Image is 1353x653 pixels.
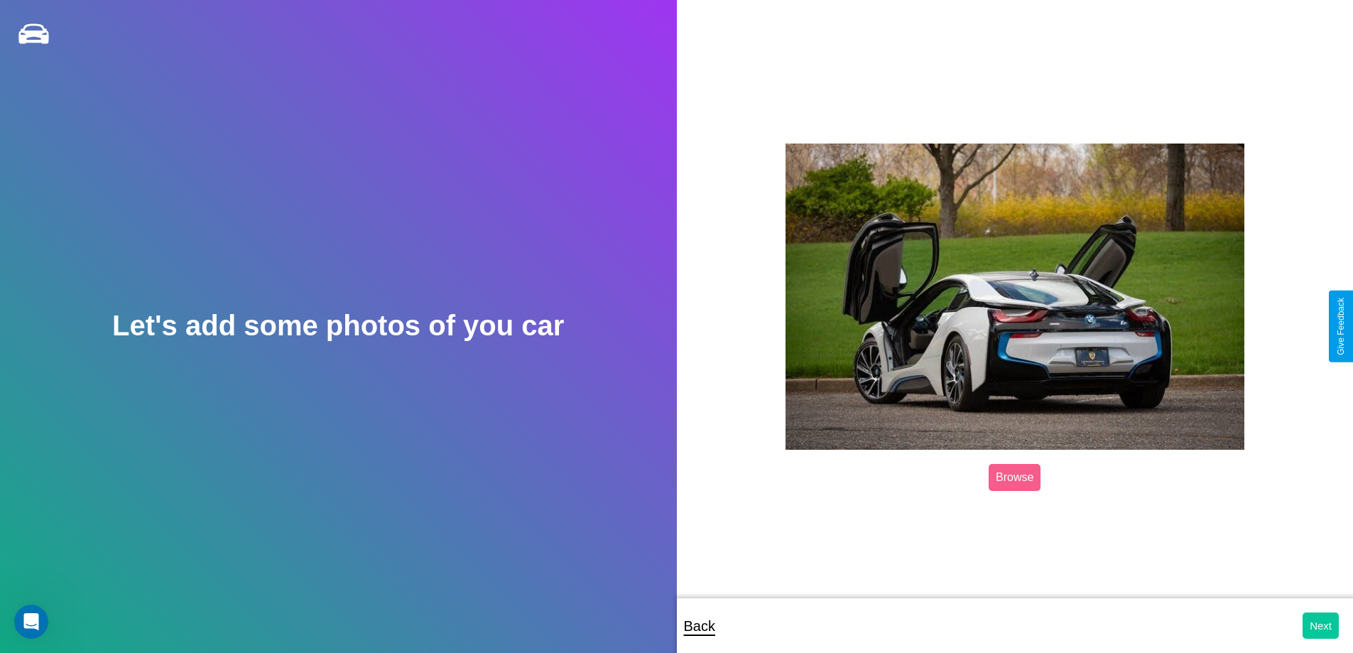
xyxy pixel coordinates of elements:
[989,464,1040,491] label: Browse
[684,613,715,639] p: Back
[1303,612,1339,639] button: Next
[14,605,48,639] iframe: Intercom live chat
[112,310,564,342] h2: Let's add some photos of you car
[786,144,1244,450] img: posted
[1336,298,1346,355] div: Give Feedback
